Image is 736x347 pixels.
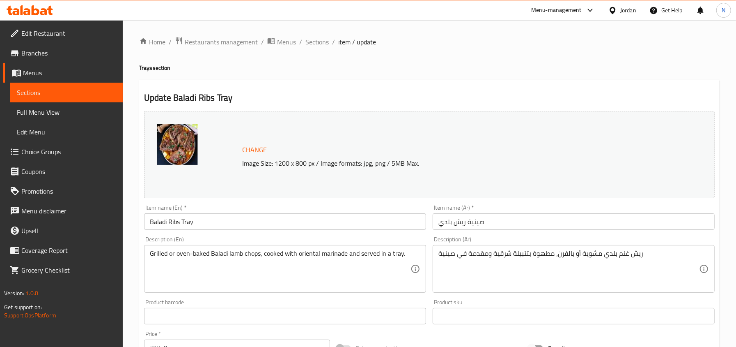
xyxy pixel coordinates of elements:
[10,102,123,122] a: Full Menu View
[17,88,116,97] span: Sections
[305,37,329,47] a: Sections
[531,5,582,15] div: Menu-management
[144,92,715,104] h2: Update Baladi Ribs Tray
[4,288,24,298] span: Version:
[338,37,376,47] span: item / update
[144,213,426,230] input: Enter name En
[3,201,123,221] a: Menu disclaimer
[722,6,725,15] span: N
[150,250,410,289] textarea: Grilled or oven-baked Baladi lamb chops, cooked with oriental marinade and served in a tray.
[21,206,116,216] span: Menu disclaimer
[139,64,720,72] h4: Trays section
[3,162,123,181] a: Coupons
[157,124,198,165] img: %D8%B5%D9%8A%D9%86%D9%8A%D8%A9_%D8%B1%D9%8A%D8%B4_%D8%A8%D9%84%D8%AF%D9%8A638924858368817619.jpg
[433,213,715,230] input: Enter name Ar
[4,310,56,321] a: Support.OpsPlatform
[267,37,296,47] a: Menus
[21,226,116,236] span: Upsell
[21,28,116,38] span: Edit Restaurant
[277,37,296,47] span: Menus
[3,63,123,83] a: Menus
[25,288,38,298] span: 1.0.0
[139,37,720,47] nav: breadcrumb
[175,37,258,47] a: Restaurants management
[21,167,116,176] span: Coupons
[433,308,715,324] input: Please enter product sku
[3,221,123,241] a: Upsell
[17,127,116,137] span: Edit Menu
[21,265,116,275] span: Grocery Checklist
[242,144,267,156] span: Change
[10,122,123,142] a: Edit Menu
[21,186,116,196] span: Promotions
[169,37,172,47] li: /
[21,245,116,255] span: Coverage Report
[21,48,116,58] span: Branches
[620,6,636,15] div: Jordan
[185,37,258,47] span: Restaurants management
[17,107,116,117] span: Full Menu View
[3,260,123,280] a: Grocery Checklist
[332,37,335,47] li: /
[438,250,699,289] textarea: ريش غنم بلدي مشوية أو بالفرن، مطهوة بتتبيلة شرقية ومقدمة في صينية
[3,43,123,63] a: Branches
[3,23,123,43] a: Edit Restaurant
[144,308,426,324] input: Please enter product barcode
[23,68,116,78] span: Menus
[3,142,123,162] a: Choice Groups
[139,37,165,47] a: Home
[239,141,270,158] button: Change
[4,302,42,312] span: Get support on:
[10,83,123,102] a: Sections
[21,147,116,157] span: Choice Groups
[299,37,302,47] li: /
[3,181,123,201] a: Promotions
[239,158,648,168] p: Image Size: 1200 x 800 px / Image formats: jpg, png / 5MB Max.
[3,241,123,260] a: Coverage Report
[261,37,264,47] li: /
